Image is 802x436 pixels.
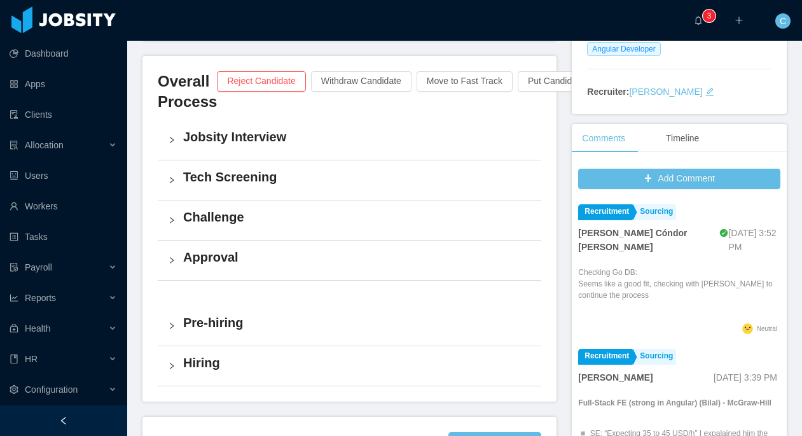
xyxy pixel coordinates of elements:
div: icon: rightJobsity Interview [158,120,541,160]
div: Timeline [656,124,709,153]
i: icon: plus [735,16,743,25]
a: icon: profileTasks [10,224,117,250]
span: Payroll [25,262,52,272]
i: icon: book [10,355,18,363]
a: icon: appstoreApps [10,71,117,97]
span: [DATE] 3:39 PM [714,372,777,383]
span: [DATE] 3:52 PM [728,228,776,252]
a: Sourcing [633,204,676,220]
p: Checking Go DB: Seems like a good fit, checking with [PERSON_NAME] to continue the process [578,267,780,301]
div: icon: rightHiring [158,346,541,386]
strong: Recruiter: [587,87,629,97]
button: Withdraw Candidate [311,71,411,92]
div: icon: rightPre-hiring [158,306,541,346]
i: icon: medicine-box [10,324,18,333]
button: Put Candidate On Hold [518,71,630,92]
a: Recruitment [578,204,632,220]
h4: Jobsity Interview [183,128,531,146]
span: Neutral [757,325,777,332]
i: icon: setting [10,385,18,394]
div: Comments [572,124,635,153]
h4: Hiring [183,354,531,372]
i: icon: right [168,136,176,144]
a: Sourcing [633,349,676,365]
div: icon: rightChallenge [158,200,541,240]
span: Health [25,323,50,334]
button: icon: plusAdd Comment [578,169,780,189]
sup: 3 [703,10,716,22]
i: icon: edit [705,87,714,96]
i: icon: file-protect [10,263,18,272]
strong: Full-Stack FE (strong in Angular) (Bilal) - McGraw-Hill [578,398,771,407]
i: icon: right [168,216,176,224]
i: icon: right [168,257,176,264]
h4: Challenge [183,208,531,226]
i: icon: line-chart [10,293,18,302]
span: C [780,13,786,29]
h3: Overall Process [158,71,217,113]
span: Configuration [25,384,78,395]
a: Recruitment [578,349,632,365]
strong: [PERSON_NAME] Cóndor [PERSON_NAME] [578,228,687,252]
div: icon: rightApproval [158,241,541,280]
a: icon: userWorkers [10,193,117,219]
a: [PERSON_NAME] [629,87,702,97]
a: icon: auditClients [10,102,117,127]
span: HR [25,354,38,364]
i: icon: right [168,362,176,370]
i: icon: right [168,176,176,184]
strong: [PERSON_NAME] [578,372,653,383]
i: icon: right [168,322,176,330]
h4: Approval [183,248,531,266]
span: Allocation [25,140,64,150]
h4: Pre-hiring [183,314,531,332]
div: icon: rightTech Screening [158,160,541,200]
button: Reject Candidate [217,71,305,92]
span: Angular Developer [587,42,660,56]
button: Move to Fast Track [417,71,513,92]
p: 3 [707,10,712,22]
span: Reports [25,293,56,303]
a: icon: robotUsers [10,163,117,188]
i: icon: solution [10,141,18,150]
i: icon: bell [694,16,703,25]
h4: Tech Screening [183,168,531,186]
a: icon: pie-chartDashboard [10,41,117,66]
